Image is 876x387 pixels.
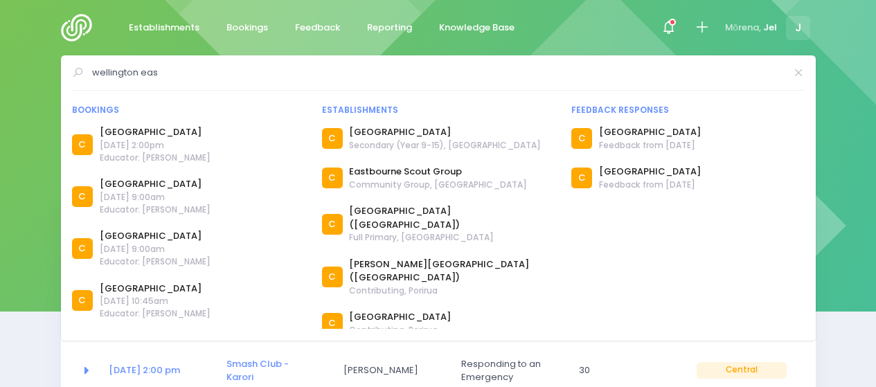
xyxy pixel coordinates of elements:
[349,125,541,139] a: [GEOGRAPHIC_DATA]
[226,357,289,384] a: Smash Club - Karori
[109,363,180,377] a: [DATE] 2:00 pm
[100,243,211,255] span: [DATE] 9:00am
[226,21,268,35] span: Bookings
[322,313,343,334] div: C
[100,307,211,320] span: Educator: [PERSON_NAME]
[100,177,211,191] a: [GEOGRAPHIC_DATA]
[571,128,592,149] div: C
[100,204,211,216] span: Educator: [PERSON_NAME]
[129,21,199,35] span: Establishments
[72,134,93,155] div: C
[579,363,669,377] span: 30
[571,104,804,116] div: Feedback responses
[349,139,541,152] span: Secondary (Year 9-15), [GEOGRAPHIC_DATA]
[284,15,352,42] a: Feedback
[322,214,343,235] div: C
[322,128,343,149] div: C
[725,21,761,35] span: Mōrena,
[100,229,211,243] a: [GEOGRAPHIC_DATA]
[349,179,527,191] span: Community Group, [GEOGRAPHIC_DATA]
[72,186,93,207] div: C
[61,14,100,42] img: Logo
[763,21,777,35] span: Jel
[599,125,701,139] a: [GEOGRAPHIC_DATA]
[356,15,424,42] a: Reporting
[100,191,211,204] span: [DATE] 9:00am
[599,179,701,191] span: Feedback from [DATE]
[343,363,433,377] span: [PERSON_NAME]
[461,357,551,384] span: Responding to an Emergency
[118,15,211,42] a: Establishments
[215,15,280,42] a: Bookings
[439,21,515,35] span: Knowledge Base
[72,104,305,116] div: Bookings
[72,290,93,311] div: C
[786,16,810,40] span: J
[349,231,554,244] span: Full Primary, [GEOGRAPHIC_DATA]
[100,152,211,164] span: Educator: [PERSON_NAME]
[367,21,412,35] span: Reporting
[349,285,554,297] span: Contributing, Porirua
[322,104,555,116] div: Establishments
[100,125,211,139] a: [GEOGRAPHIC_DATA]
[100,282,211,296] a: [GEOGRAPHIC_DATA]
[92,62,785,83] input: Search for anything (like establishments, bookings, or feedback)
[295,21,340,35] span: Feedback
[697,362,787,379] span: Central
[100,295,211,307] span: [DATE] 10:45am
[322,168,343,188] div: C
[349,165,527,179] a: Eastbourne Scout Group
[571,168,592,188] div: C
[349,310,451,324] a: [GEOGRAPHIC_DATA]
[349,324,451,336] span: Contributing, Porirua
[100,255,211,268] span: Educator: [PERSON_NAME]
[599,165,701,179] a: [GEOGRAPHIC_DATA]
[349,258,554,285] a: [PERSON_NAME][GEOGRAPHIC_DATA] ([GEOGRAPHIC_DATA])
[428,15,526,42] a: Knowledge Base
[349,204,554,231] a: [GEOGRAPHIC_DATA] ([GEOGRAPHIC_DATA])
[72,238,93,259] div: C
[322,267,343,287] div: C
[599,139,701,152] span: Feedback from [DATE]
[100,139,211,152] span: [DATE] 2:00pm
